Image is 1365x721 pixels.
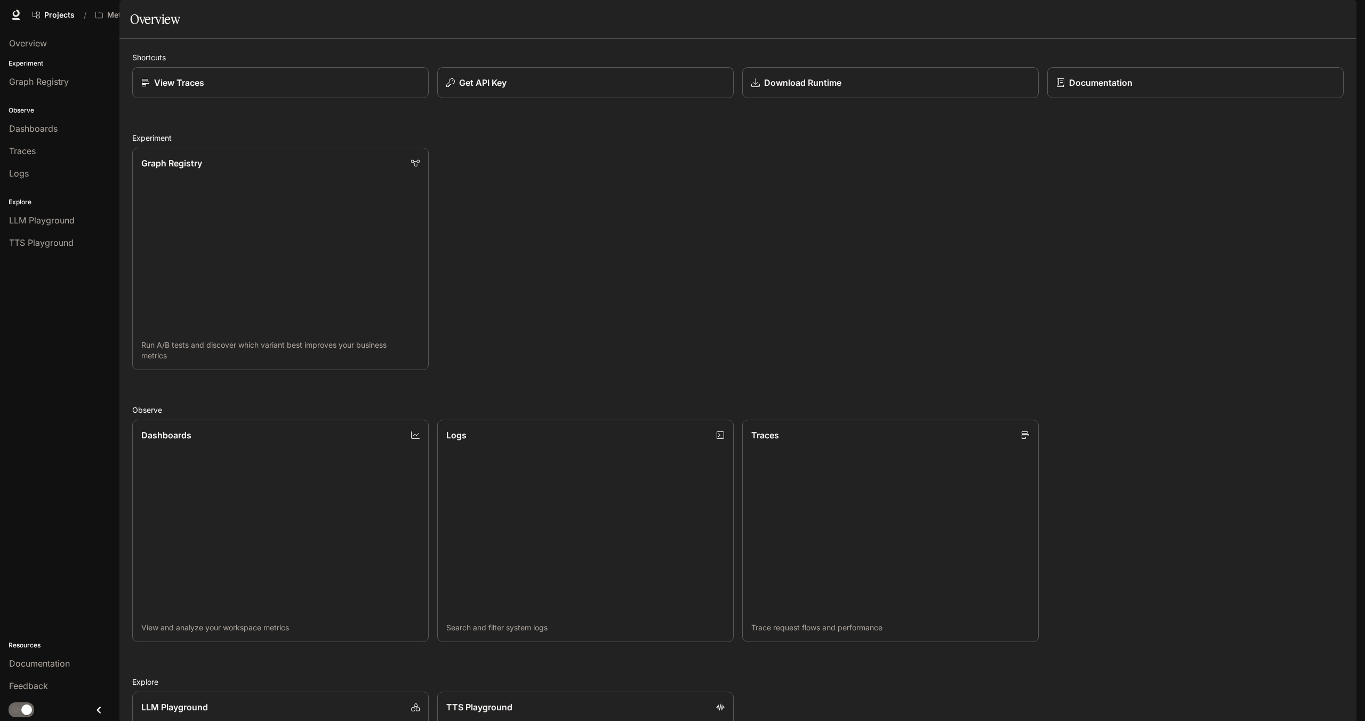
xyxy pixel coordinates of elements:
[1047,67,1344,98] a: Documentation
[437,420,734,642] a: LogsSearch and filter system logs
[446,622,725,633] p: Search and filter system logs
[132,148,429,370] a: Graph RegistryRun A/B tests and discover which variant best improves your business metrics
[742,420,1039,642] a: TracesTrace request flows and performance
[446,701,512,714] p: TTS Playground
[132,404,1344,415] h2: Observe
[764,76,841,89] p: Download Runtime
[751,622,1030,633] p: Trace request flows and performance
[132,132,1344,143] h2: Experiment
[28,4,79,26] a: Go to projects
[742,67,1039,98] a: Download Runtime
[154,76,204,89] p: View Traces
[132,420,429,642] a: DashboardsView and analyze your workspace metrics
[141,340,420,361] p: Run A/B tests and discover which variant best improves your business metrics
[141,157,202,170] p: Graph Registry
[1069,76,1133,89] p: Documentation
[79,10,91,21] div: /
[132,52,1344,63] h2: Shortcuts
[459,76,507,89] p: Get API Key
[446,429,467,442] p: Logs
[44,11,75,20] span: Projects
[132,67,429,98] a: View Traces
[751,429,779,442] p: Traces
[141,701,208,714] p: LLM Playground
[91,4,174,26] button: All workspaces
[141,622,420,633] p: View and analyze your workspace metrics
[437,67,734,98] button: Get API Key
[132,676,1344,687] h2: Explore
[107,11,157,20] p: MetalityVerse
[130,9,180,30] h1: Overview
[141,429,191,442] p: Dashboards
